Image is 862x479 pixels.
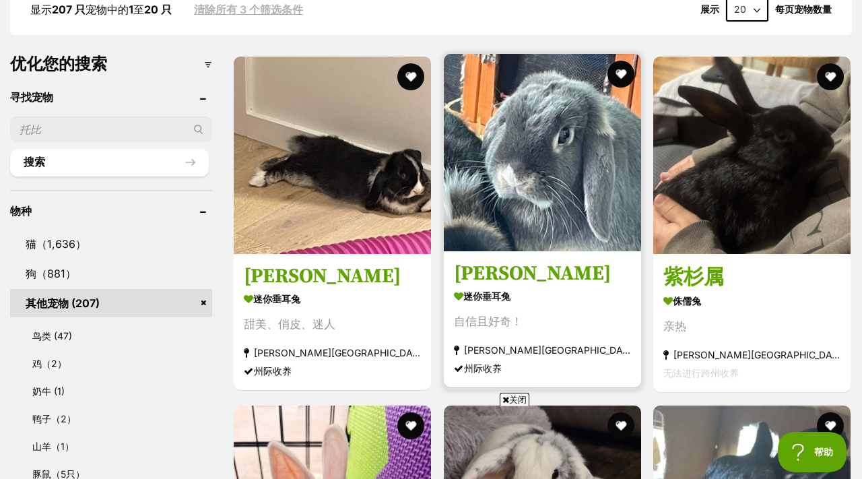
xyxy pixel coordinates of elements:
[144,3,172,16] font: 20 只
[653,57,851,254] img: Fushcia - 侏儒兔
[129,3,133,16] font: 1
[10,117,212,142] input: 托比
[663,368,739,379] font: 无法进行跨州收养
[10,90,53,104] font: 寻找宠物
[32,413,76,424] font: 鸭子（2）
[244,318,335,331] font: 甜美、俏皮、迷人
[234,57,431,254] img: Doja - 迷你垂耳兔
[775,3,832,15] font: 每页宠物数量
[454,315,523,329] font: 自信且好奇！
[607,61,634,88] button: 最喜欢的
[30,3,52,16] font: 显示
[10,230,212,258] a: 猫（1,636）
[26,296,100,310] font: 其他宠物 (207)
[17,378,212,404] a: 奶牛 (1)
[194,3,303,16] font: 清除所有 3 个筛选条件
[454,261,611,287] font: [PERSON_NAME]
[194,3,303,15] a: 清除所有 3 个筛选条件
[444,54,641,251] img: Daya - 迷你垂耳兔
[817,412,844,439] button: 最喜欢的
[778,432,849,472] iframe: 求助童子军信标 - 开放
[32,330,72,342] font: 鸟类 (47)
[463,291,510,302] font: 迷你垂耳兔
[253,294,300,305] font: 迷你垂耳兔
[32,441,74,452] font: 山羊（1）
[186,412,676,472] iframe: Advertisement
[663,265,724,291] font: 紫杉属
[509,394,527,405] font: 关闭
[254,348,611,359] font: [PERSON_NAME][GEOGRAPHIC_DATA][PERSON_NAME][GEOGRAPHIC_DATA]克
[107,3,129,16] font: 中的
[464,345,821,356] font: [PERSON_NAME][GEOGRAPHIC_DATA][PERSON_NAME][GEOGRAPHIC_DATA]克
[673,296,701,307] font: 侏儒兔
[86,3,107,16] font: 宠物
[52,3,86,16] font: 207 只
[10,55,107,75] font: 优化您的搜索
[653,254,851,393] a: 紫杉属 侏儒兔 亲热 [PERSON_NAME][GEOGRAPHIC_DATA][GEOGRAPHIC_DATA]姆 无法进行跨州收养
[32,385,65,397] font: 奶牛 (1)
[32,358,67,369] font: 鸡（2）
[17,350,212,377] a: 鸡（2）
[244,264,401,290] font: [PERSON_NAME]
[10,204,32,218] font: 物种
[10,289,212,317] a: 其他宠物 (207)
[133,3,144,16] font: 至
[817,63,844,90] button: 最喜欢的
[17,433,212,459] a: 山羊（1）
[464,363,502,375] font: 州际收养
[10,259,212,288] a: 狗（881）
[254,366,292,377] font: 州际收养
[24,156,45,168] font: 搜索
[700,3,719,15] font: 展示
[234,254,431,391] a: [PERSON_NAME] 迷你垂耳兔 甜美、俏皮、迷人 [PERSON_NAME][GEOGRAPHIC_DATA][PERSON_NAME][GEOGRAPHIC_DATA]克 州际收养
[444,251,641,388] a: [PERSON_NAME] 迷你垂耳兔 自信且好奇！ [PERSON_NAME][GEOGRAPHIC_DATA][PERSON_NAME][GEOGRAPHIC_DATA]克 州际收养
[26,237,86,251] font: 猫（1,636）
[10,149,209,176] button: 搜索
[26,267,76,280] font: 狗（881）
[663,320,686,333] font: 亲热
[17,323,212,349] a: 鸟类 (47)
[17,406,212,432] a: 鸭子（2）
[397,63,424,90] button: 最喜欢的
